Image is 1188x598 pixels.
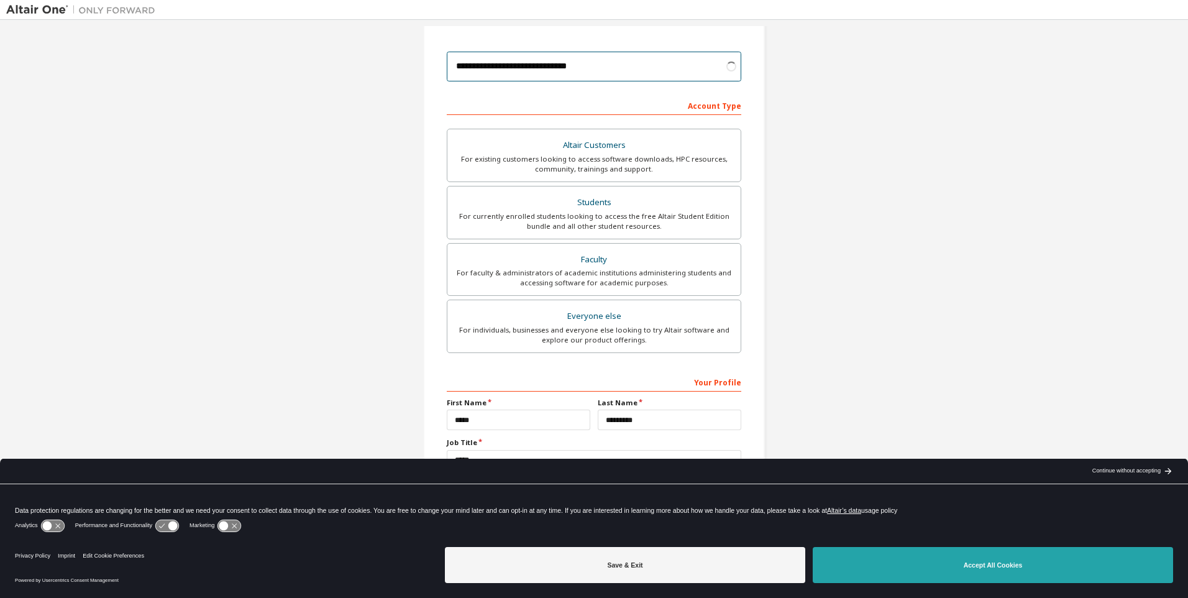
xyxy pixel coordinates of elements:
[598,398,741,408] label: Last Name
[455,154,733,174] div: For existing customers looking to access software downloads, HPC resources, community, trainings ...
[455,308,733,325] div: Everyone else
[455,325,733,345] div: For individuals, businesses and everyone else looking to try Altair software and explore our prod...
[455,137,733,154] div: Altair Customers
[6,4,162,16] img: Altair One
[455,194,733,211] div: Students
[455,251,733,269] div: Faculty
[447,438,741,448] label: Job Title
[447,398,590,408] label: First Name
[447,372,741,392] div: Your Profile
[455,211,733,231] div: For currently enrolled students looking to access the free Altair Student Edition bundle and all ...
[447,95,741,115] div: Account Type
[455,268,733,288] div: For faculty & administrators of academic institutions administering students and accessing softwa...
